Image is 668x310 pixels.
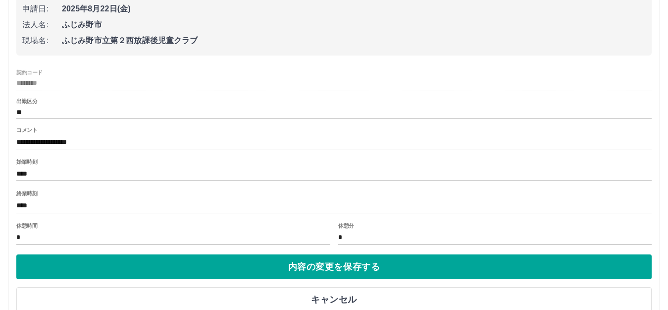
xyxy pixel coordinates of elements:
[16,158,37,166] label: 始業時刻
[62,19,646,31] span: ふじみ野市
[338,222,354,229] label: 休憩分
[22,3,62,15] span: 申請日:
[62,3,646,15] span: 2025年8月22日(金)
[16,68,43,76] label: 契約コード
[16,222,37,229] label: 休憩時間
[22,19,62,31] span: 法人名:
[16,98,37,105] label: 出勤区分
[62,35,646,47] span: ふじみ野市立第２西放課後児童クラブ
[16,126,37,134] label: コメント
[16,190,37,197] label: 終業時刻
[22,35,62,47] span: 現場名:
[16,254,652,279] button: 内容の変更を保存する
